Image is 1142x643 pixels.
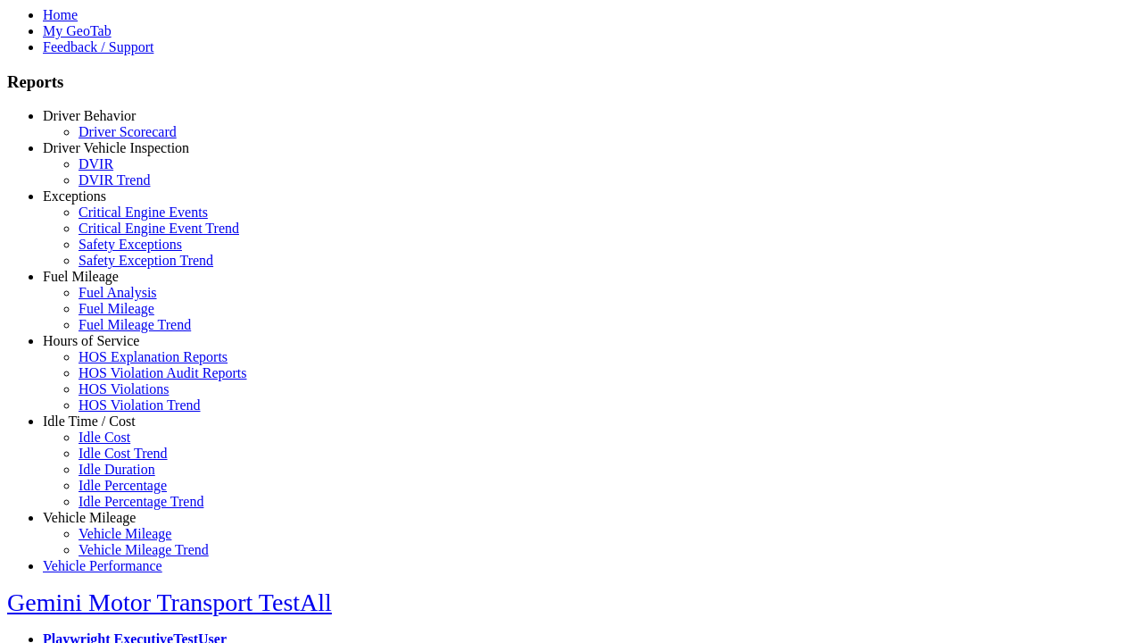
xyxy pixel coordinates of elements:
a: Fuel Analysis [79,285,157,300]
a: HOS Violation Audit Reports [79,365,247,380]
a: My GeoTab [43,23,112,38]
h3: Reports [7,72,1135,92]
a: Gemini Motor Transport TestAll [7,589,332,616]
a: Fuel Mileage Trend [79,317,191,332]
a: Hours of Service [43,333,139,348]
a: Idle Percentage Trend [79,494,203,509]
a: Vehicle Mileage Trend [79,542,209,557]
a: HOS Violations [79,381,169,397]
a: Idle Cost [79,430,130,445]
a: Driver Scorecard [79,124,177,139]
a: Safety Exception Trend [79,253,213,268]
a: HOS Violation Trend [79,397,201,413]
a: Critical Engine Events [79,205,208,220]
a: Vehicle Mileage [43,510,136,525]
a: DVIR [79,156,113,171]
a: Exceptions [43,188,106,204]
a: Idle Duration [79,462,155,477]
a: Safety Exceptions [79,237,182,252]
a: Idle Time / Cost [43,413,136,429]
a: Critical Engine Event Trend [79,221,239,236]
a: Vehicle Mileage [79,526,171,541]
a: HOS Explanation Reports [79,349,228,364]
a: Feedback / Support [43,39,153,54]
a: Driver Vehicle Inspection [43,140,189,155]
a: Fuel Mileage [43,269,119,284]
a: Home [43,7,78,22]
a: DVIR Trend [79,172,150,188]
a: Idle Percentage [79,478,167,493]
a: Driver Behavior [43,108,136,123]
a: Vehicle Performance [43,558,162,573]
a: Idle Cost Trend [79,446,168,461]
a: Fuel Mileage [79,301,154,316]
